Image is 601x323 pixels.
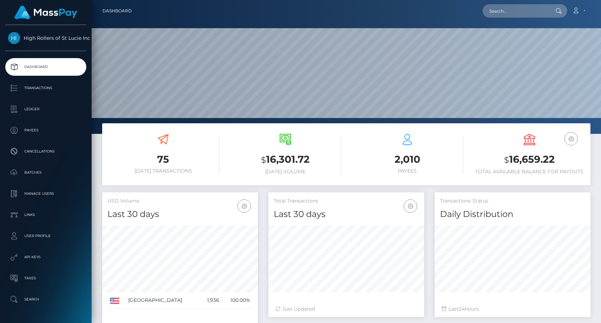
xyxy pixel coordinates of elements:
[8,167,83,178] p: Batches
[8,125,83,136] p: Payees
[274,208,419,220] h4: Last 30 days
[8,294,83,305] p: Search
[8,188,83,199] p: Manage Users
[126,292,200,309] td: [GEOGRAPHIC_DATA]
[5,291,86,308] a: Search
[459,306,465,312] span: 24
[230,169,341,175] h6: [DATE] Volume
[5,206,86,224] a: Links
[440,198,585,205] h5: Transactions Status
[200,292,222,309] td: 1,936
[107,168,219,174] h6: [DATE] Transactions
[5,185,86,203] a: Manage Users
[8,273,83,284] p: Taxes
[5,143,86,160] a: Cancellations
[8,231,83,241] p: User Profile
[8,210,83,220] p: Links
[14,6,77,19] img: MassPay Logo
[274,198,419,205] h5: Total Transactions
[107,153,219,166] h3: 75
[110,298,119,304] img: US.png
[442,305,583,313] div: Last hours
[474,153,585,167] h3: 16,659.22
[103,4,132,18] a: Dashboard
[5,58,86,76] a: Dashboard
[8,83,83,93] p: Transactions
[107,198,253,205] h5: USD Volume
[8,62,83,72] p: Dashboard
[8,252,83,262] p: API Keys
[5,35,86,41] span: High Rollers of St Lucie Inc
[5,122,86,139] a: Payees
[8,32,20,44] img: High Rollers of St Lucie Inc
[5,79,86,97] a: Transactions
[107,208,253,220] h4: Last 30 days
[8,146,83,157] p: Cancellations
[275,305,417,313] div: Just Updated
[5,248,86,266] a: API Keys
[474,169,585,175] h6: Total Available Balance for Payouts
[440,208,585,220] h4: Daily Distribution
[5,227,86,245] a: User Profile
[5,269,86,287] a: Taxes
[8,104,83,114] p: Ledger
[5,164,86,181] a: Batches
[352,168,463,174] h6: Payees
[261,155,266,165] small: $
[222,292,253,309] td: 100.00%
[230,153,341,167] h3: 16,301.72
[504,155,509,165] small: $
[352,153,463,166] h3: 2,010
[483,4,549,18] input: Search...
[5,100,86,118] a: Ledger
